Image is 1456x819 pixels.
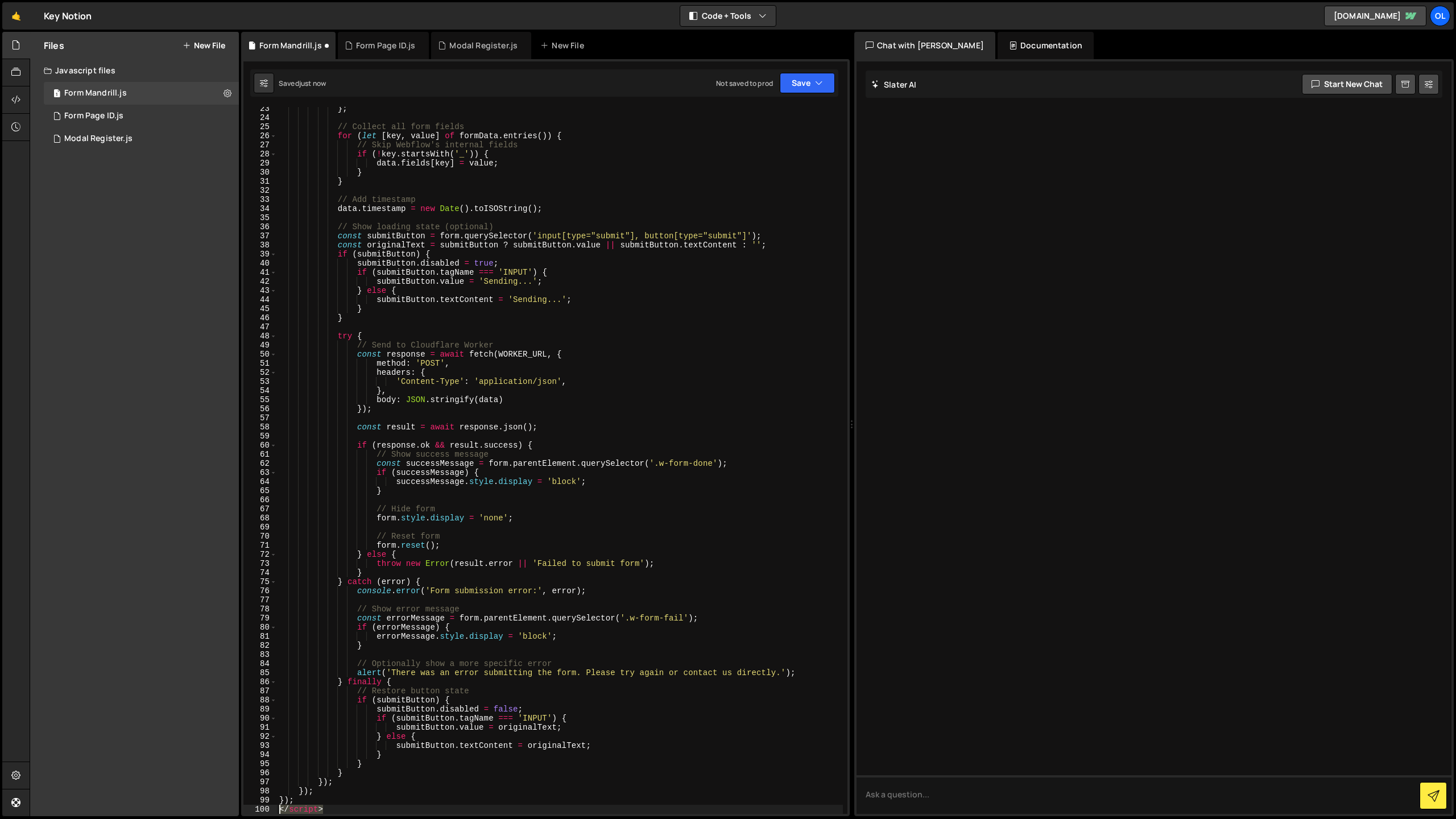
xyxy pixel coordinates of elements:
div: 24 [243,113,277,122]
div: 82 [243,641,277,650]
div: 16309/44079.js [44,127,239,150]
h2: Slater AI [871,79,917,90]
div: 38 [243,241,277,250]
div: 76 [243,586,277,595]
div: 43 [243,286,277,295]
div: 70 [243,532,277,541]
a: Ol [1430,6,1450,26]
div: 79 [243,614,277,623]
div: 63 [243,468,277,477]
div: 94 [243,750,277,759]
div: 66 [243,495,277,504]
button: New File [183,41,225,50]
div: Chat with [PERSON_NAME] [854,32,995,59]
div: Form Page ID.js [64,111,123,121]
div: 71 [243,541,277,550]
div: 69 [243,523,277,532]
div: 41 [243,268,277,277]
div: 64 [243,477,277,486]
div: 65 [243,486,277,495]
button: Save [780,73,835,93]
a: [DOMAIN_NAME] [1324,6,1426,26]
div: 93 [243,741,277,750]
a: 🤙 [2,2,30,30]
div: 90 [243,714,277,723]
div: 49 [243,341,277,350]
div: 84 [243,659,277,668]
div: 34 [243,204,277,213]
div: Documentation [998,32,1094,59]
div: 98 [243,787,277,796]
div: 85 [243,668,277,677]
div: 31 [243,177,277,186]
div: Not saved to prod [716,78,773,88]
button: Start new chat [1302,74,1392,94]
div: Form Mandrill.js [64,88,127,98]
div: just now [299,78,326,88]
div: 56 [243,404,277,413]
div: 78 [243,605,277,614]
div: 37 [243,231,277,241]
div: 86 [243,677,277,686]
button: Code + Tools [680,6,776,26]
div: 92 [243,732,277,741]
div: 77 [243,595,277,605]
h2: Files [44,39,64,52]
div: 48 [243,332,277,341]
div: 54 [243,386,277,395]
div: 36 [243,222,277,231]
div: 72 [243,550,277,559]
div: 47 [243,322,277,332]
div: Saved [279,78,326,88]
div: 26 [243,131,277,140]
div: 100 [243,805,277,814]
div: Modal Register.js [449,40,518,51]
div: 16309/46011.js [44,105,239,127]
div: 25 [243,122,277,131]
div: 40 [243,259,277,268]
div: Form Page ID.js [356,40,415,51]
div: Key Notion [44,9,92,23]
div: Modal Register.js [64,134,133,144]
div: Form Mandrill.js [259,40,322,51]
div: 39 [243,250,277,259]
div: 52 [243,368,277,377]
div: 73 [243,559,277,568]
div: 61 [243,450,277,459]
div: 30 [243,168,277,177]
div: 74 [243,568,277,577]
div: 91 [243,723,277,732]
div: 62 [243,459,277,468]
div: 67 [243,504,277,514]
div: 53 [243,377,277,386]
div: 42 [243,277,277,286]
div: 27 [243,140,277,150]
div: 96 [243,768,277,777]
div: 87 [243,686,277,696]
div: 81 [243,632,277,641]
div: 35 [243,213,277,222]
div: 32 [243,186,277,195]
div: 99 [243,796,277,805]
div: 95 [243,759,277,768]
div: 97 [243,777,277,787]
div: 89 [243,705,277,714]
div: 88 [243,696,277,705]
div: 50 [243,350,277,359]
div: 29 [243,159,277,168]
div: Javascript files [30,59,239,82]
div: 83 [243,650,277,659]
div: 46 [243,313,277,322]
div: 44 [243,295,277,304]
div: 16309/46014.js [44,82,239,105]
div: 57 [243,413,277,423]
div: 59 [243,432,277,441]
div: 75 [243,577,277,586]
div: 23 [243,104,277,113]
div: 80 [243,623,277,632]
div: 33 [243,195,277,204]
div: 51 [243,359,277,368]
div: 28 [243,150,277,159]
div: New File [540,40,588,51]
